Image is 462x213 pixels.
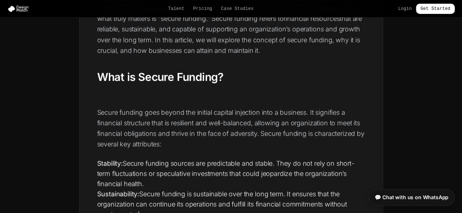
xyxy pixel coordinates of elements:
[283,15,340,22] a: financial resources
[416,4,455,14] a: Get Started
[398,6,412,12] a: Login
[193,6,212,12] a: Pricing
[97,158,365,189] li: Secure funding sources are predictable and stable. They do not rely on short-term fluctuations or...
[221,6,253,12] a: Case Studies
[168,6,184,12] a: Talent
[97,190,138,198] a: Sustainability
[7,5,32,12] img: Design Match
[97,107,365,150] p: Secure funding goes beyond the initial capital injection into a business. It signifies a financia...
[97,190,140,198] strong: :
[97,159,123,167] strong: Stability:
[97,70,365,84] h2: What is Secure Funding?
[369,189,455,206] a: 💬 Chat with us on WhatsApp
